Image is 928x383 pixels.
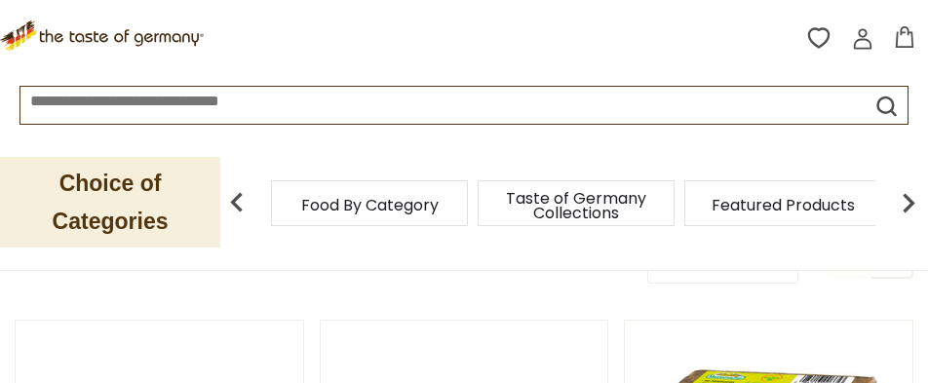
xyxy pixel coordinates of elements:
a: Food By Category [301,198,439,212]
img: previous arrow [217,183,256,222]
a: Featured Products [712,198,855,212]
h1: Mestemacher [15,246,179,275]
img: next arrow [889,183,928,222]
a: Taste of Germany Collections [498,191,654,220]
